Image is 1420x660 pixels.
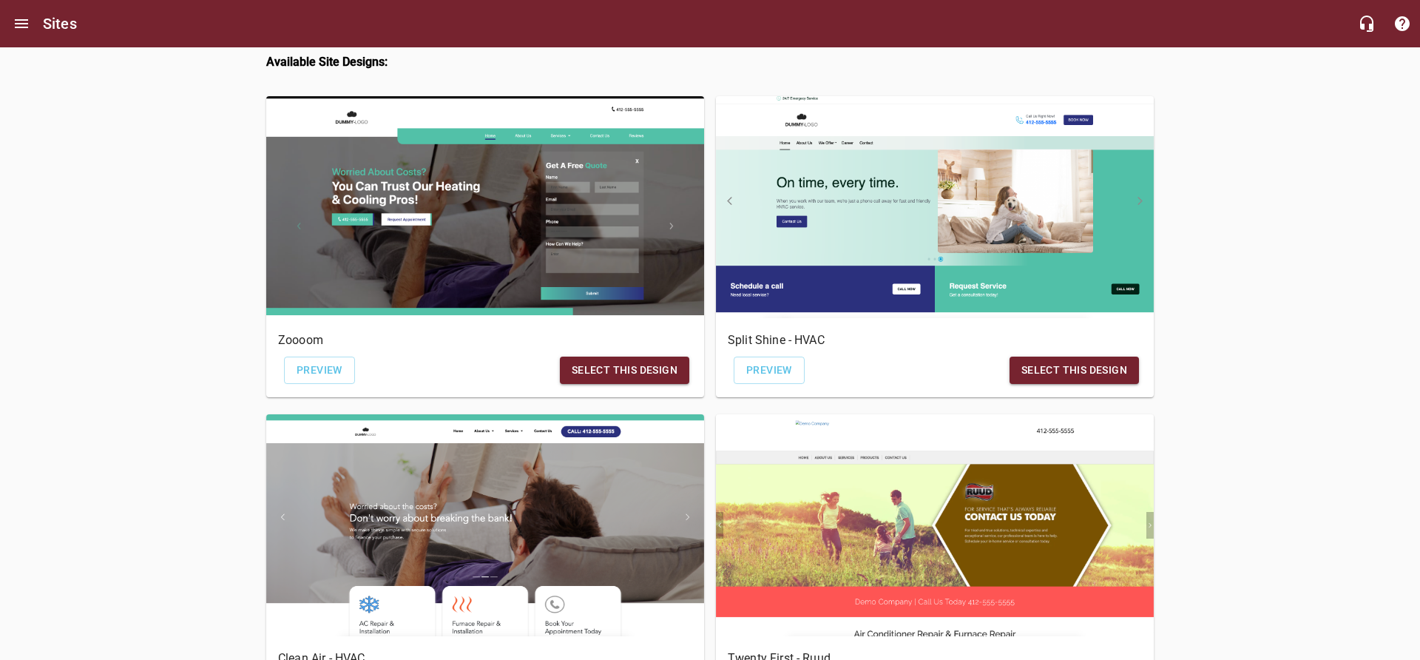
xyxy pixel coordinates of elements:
button: Live Chat [1349,6,1384,41]
h6: Split Shine - HVAC [728,330,1142,351]
a: Preview [284,357,355,384]
button: Select this design [1010,357,1139,384]
span: Preview [297,361,342,380]
h6: Zoooom [278,330,692,351]
span: Preview [746,361,792,380]
div: Clean Air - HVAC [266,414,704,636]
button: Support Portal [1384,6,1420,41]
h6: Sites [43,12,77,36]
div: Split Shine - HVAC [716,96,1154,318]
button: Select this design [560,357,689,384]
div: Twenty First - Ruud [716,414,1154,636]
button: Open drawer [4,6,39,41]
span: Select this design [572,361,677,380]
div: Zoooom [266,96,704,318]
a: Preview [734,357,805,384]
h4: Available Site Designs: [266,55,1154,69]
span: Select this design [1021,361,1127,380]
